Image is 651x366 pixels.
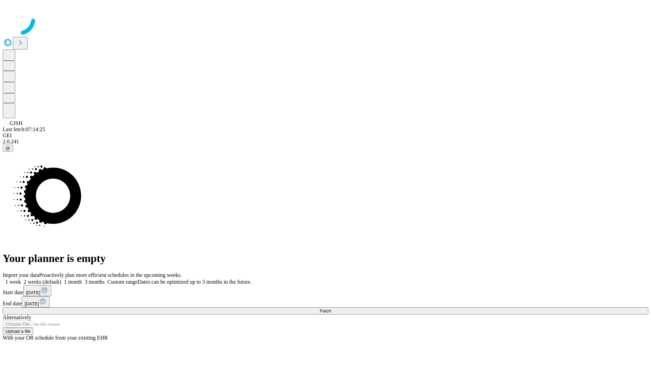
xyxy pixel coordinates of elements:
[3,126,45,132] span: Last fetch: 07:14:25
[3,335,108,341] span: With your OR schedule from your existing EHR
[3,145,13,152] button: @
[107,279,138,285] span: Custom range
[3,328,33,335] button: Upload a file
[3,296,648,307] div: End date
[320,308,331,313] span: Fetch
[3,285,648,296] div: Start date
[5,146,10,151] span: @
[3,133,648,139] div: GEI
[3,272,39,278] span: Import your data
[22,296,50,307] button: [DATE]
[3,314,31,320] span: Alternatively
[85,279,105,285] span: 3 months
[24,301,39,306] span: [DATE]
[138,279,251,285] span: Dates can be optimized up to 3 months in the future.
[26,290,40,295] span: [DATE]
[3,307,648,314] button: Fetch
[3,139,648,145] div: 2.0.241
[5,279,21,285] span: 1 week
[24,279,61,285] span: 2 weeks (default)
[64,279,82,285] span: 1 month
[23,285,51,296] button: [DATE]
[39,272,182,278] span: Proactively plan more efficient schedules in the upcoming weeks.
[3,252,648,265] h1: Your planner is empty
[9,120,22,126] span: GJSH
